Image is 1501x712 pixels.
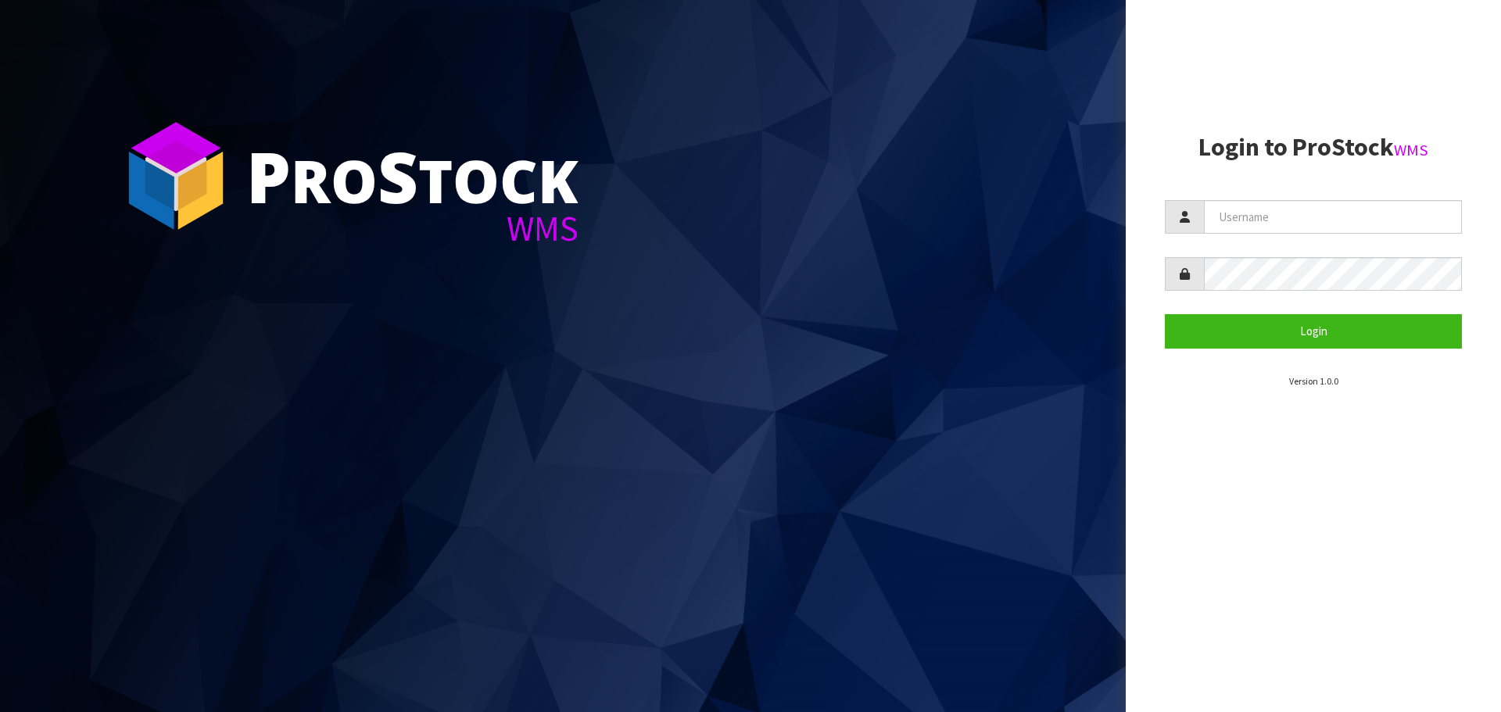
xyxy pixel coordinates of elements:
[1394,140,1428,160] small: WMS
[117,117,235,234] img: ProStock Cube
[246,141,579,211] div: ro tock
[1165,314,1462,348] button: Login
[246,211,579,246] div: WMS
[1289,375,1338,387] small: Version 1.0.0
[1204,200,1462,234] input: Username
[246,128,291,224] span: P
[1165,134,1462,161] h2: Login to ProStock
[378,128,418,224] span: S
